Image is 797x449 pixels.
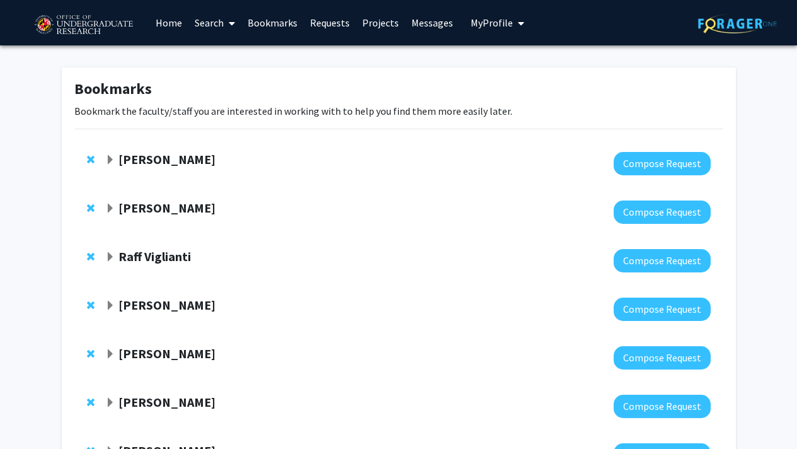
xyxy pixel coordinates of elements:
[149,1,188,45] a: Home
[614,249,711,272] button: Compose Request to Raff Viglianti
[188,1,241,45] a: Search
[405,1,459,45] a: Messages
[356,1,405,45] a: Projects
[74,80,723,98] h1: Bookmarks
[118,394,215,410] strong: [PERSON_NAME]
[105,349,115,359] span: Expand Daniel Serrano Bookmark
[118,248,191,264] strong: Raff Viglianti
[105,204,115,214] span: Expand Leah Dodson Bookmark
[118,346,215,361] strong: [PERSON_NAME]
[118,297,215,313] strong: [PERSON_NAME]
[614,152,711,175] button: Compose Request to Peter Murrell
[30,9,137,41] img: University of Maryland Logo
[87,300,95,310] span: Remove Dong Liang from bookmarks
[105,398,115,408] span: Expand Wolfgang Losert Bookmark
[87,155,95,165] span: Remove Peter Murrell from bookmarks
[698,14,777,33] img: ForagerOne Logo
[241,1,304,45] a: Bookmarks
[118,151,215,167] strong: [PERSON_NAME]
[87,203,95,213] span: Remove Leah Dodson from bookmarks
[614,201,711,224] button: Compose Request to Leah Dodson
[87,252,95,262] span: Remove Raff Viglianti from bookmarks
[87,349,95,359] span: Remove Daniel Serrano from bookmarks
[118,200,215,216] strong: [PERSON_NAME]
[105,252,115,262] span: Expand Raff Viglianti Bookmark
[614,298,711,321] button: Compose Request to Dong Liang
[105,155,115,165] span: Expand Peter Murrell Bookmark
[304,1,356,45] a: Requests
[614,395,711,418] button: Compose Request to Wolfgang Losert
[74,103,723,119] p: Bookmark the faculty/staff you are interested in working with to help you find them more easily l...
[471,16,513,29] span: My Profile
[614,346,711,370] button: Compose Request to Daniel Serrano
[105,301,115,311] span: Expand Dong Liang Bookmark
[87,397,95,407] span: Remove Wolfgang Losert from bookmarks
